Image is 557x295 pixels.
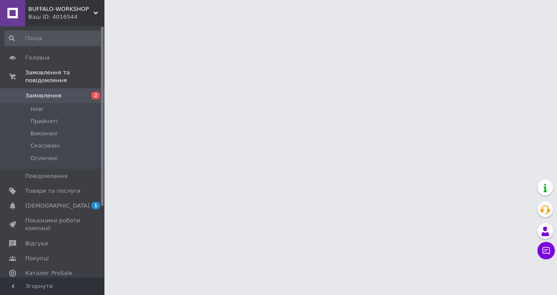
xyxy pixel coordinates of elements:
span: BUFFALO-WORKSHOP [28,5,94,13]
span: Покупці [25,255,49,262]
span: Повідомлення [25,172,67,180]
span: Оплачені [30,154,58,162]
span: Відгуки [25,240,48,248]
span: Виконані [30,130,57,137]
span: Замовлення [25,92,61,100]
span: Товари та послуги [25,187,81,195]
input: Пошук [4,30,103,46]
span: Нові [30,105,43,113]
span: Головна [25,54,50,62]
span: Каталог ProSale [25,269,72,277]
span: Показники роботи компанії [25,217,81,232]
span: 2 [91,92,100,99]
button: Чат з покупцем [537,242,555,259]
span: [DEMOGRAPHIC_DATA] [25,202,90,210]
span: Прийняті [30,117,57,125]
span: Замовлення та повідомлення [25,69,104,84]
span: 1 [91,202,100,209]
div: Ваш ID: 4016544 [28,13,104,21]
span: Скасовані [30,142,60,150]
